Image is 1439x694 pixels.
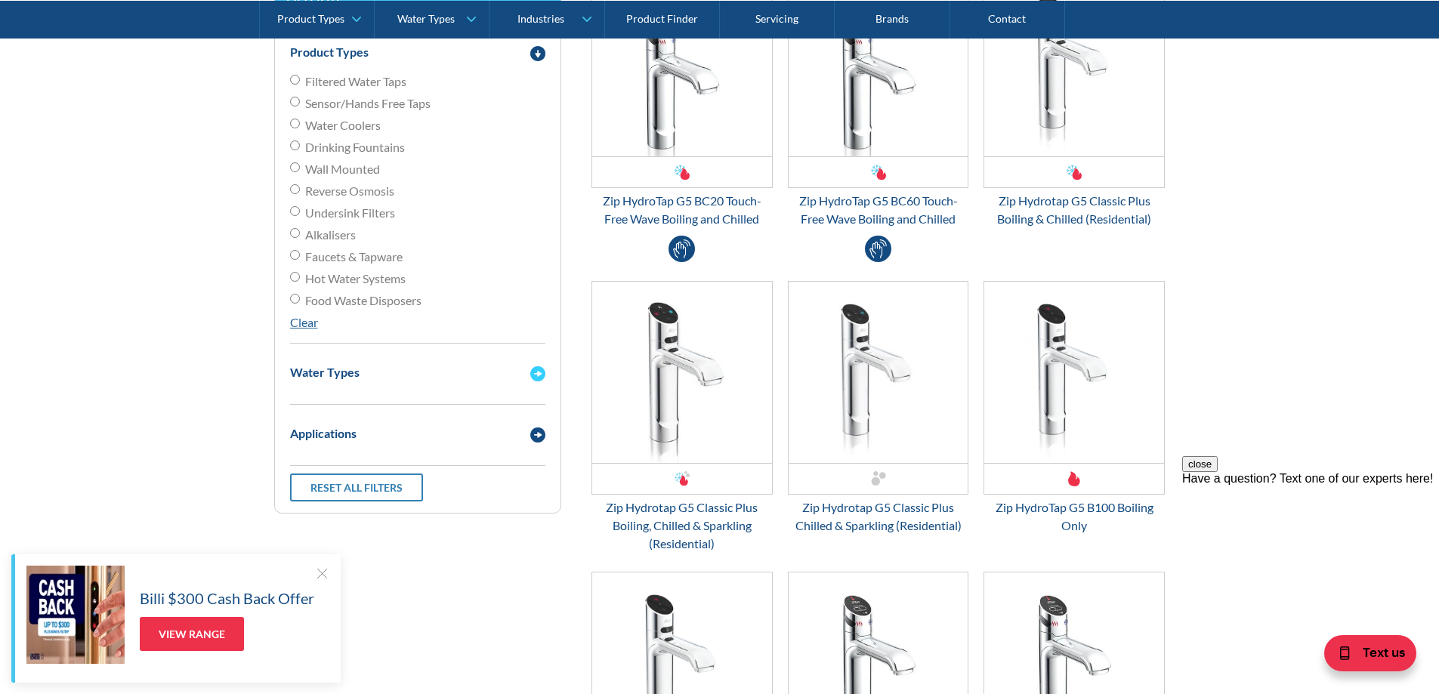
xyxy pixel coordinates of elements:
a: Zip Hydrotap G5 Classic Plus Boiling, Chilled & Sparkling (Residential)Zip Hydrotap G5 Classic Pl... [591,281,773,553]
input: Reverse Osmosis [290,184,300,194]
input: Sensor/Hands Free Taps [290,97,300,106]
span: Alkalisers [305,226,356,244]
span: Faucets & Tapware [305,248,403,266]
iframe: podium webchat widget bubble [1288,618,1439,694]
div: Water Types [397,12,455,25]
span: Reverse Osmosis [305,182,394,200]
img: Zip Hydrotap G5 Classic Plus Boiling, Chilled & Sparkling (Residential) [592,282,772,463]
div: Zip Hydrotap G5 Classic Plus Chilled & Sparkling (Residential) [788,498,969,535]
a: View Range [140,617,244,651]
span: Water Coolers [305,116,381,134]
img: Zip Hydrotap G5 Classic Plus Chilled & Sparkling (Residential) [789,282,968,463]
img: Zip HydroTap G5 B100 Boiling Only [984,282,1164,463]
div: Zip HydroTap G5 BC20 Touch-Free Wave Boiling and Chilled [591,192,773,228]
div: Applications [290,424,357,443]
span: Undersink Filters [305,204,395,222]
div: Zip HydroTap G5 BC60 Touch-Free Wave Boiling and Chilled [788,192,969,228]
span: Sensor/Hands Free Taps [305,94,431,113]
div: Water Types [290,363,360,381]
span: Wall Mounted [305,160,380,178]
span: Drinking Fountains [305,138,405,156]
input: Alkalisers [290,228,300,238]
input: Wall Mounted [290,162,300,172]
iframe: podium webchat widget prompt [1182,456,1439,637]
input: Drinking Fountains [290,140,300,150]
div: Zip HydroTap G5 B100 Boiling Only [984,498,1165,535]
h5: Billi $300 Cash Back Offer [140,587,314,609]
span: Food Waste Disposers [305,291,422,310]
div: Zip Hydrotap G5 Classic Plus Boiling, Chilled & Sparkling (Residential) [591,498,773,553]
input: Hot Water Systems [290,272,300,282]
a: Clear [290,315,318,329]
div: Zip Hydrotap G5 Classic Plus Boiling & Chilled (Residential) [984,192,1165,228]
div: Product Types [290,43,369,61]
input: Undersink Filters [290,206,300,216]
input: Water Coolers [290,119,300,128]
div: Product Types [277,12,344,25]
span: Filtered Water Taps [305,72,406,91]
input: Food Waste Disposers [290,294,300,304]
span: Hot Water Systems [305,270,406,288]
a: Reset all filters [290,473,423,501]
div: Industries [517,12,564,25]
a: Zip HydroTap G5 B100 Boiling OnlyZip HydroTap G5 B100 Boiling Only [984,281,1165,535]
img: Billi $300 Cash Back Offer [26,566,125,664]
a: Zip Hydrotap G5 Classic Plus Chilled & Sparkling (Residential)Zip Hydrotap G5 Classic Plus Chille... [788,281,969,535]
input: Faucets & Tapware [290,250,300,260]
input: Filtered Water Taps [290,75,300,85]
